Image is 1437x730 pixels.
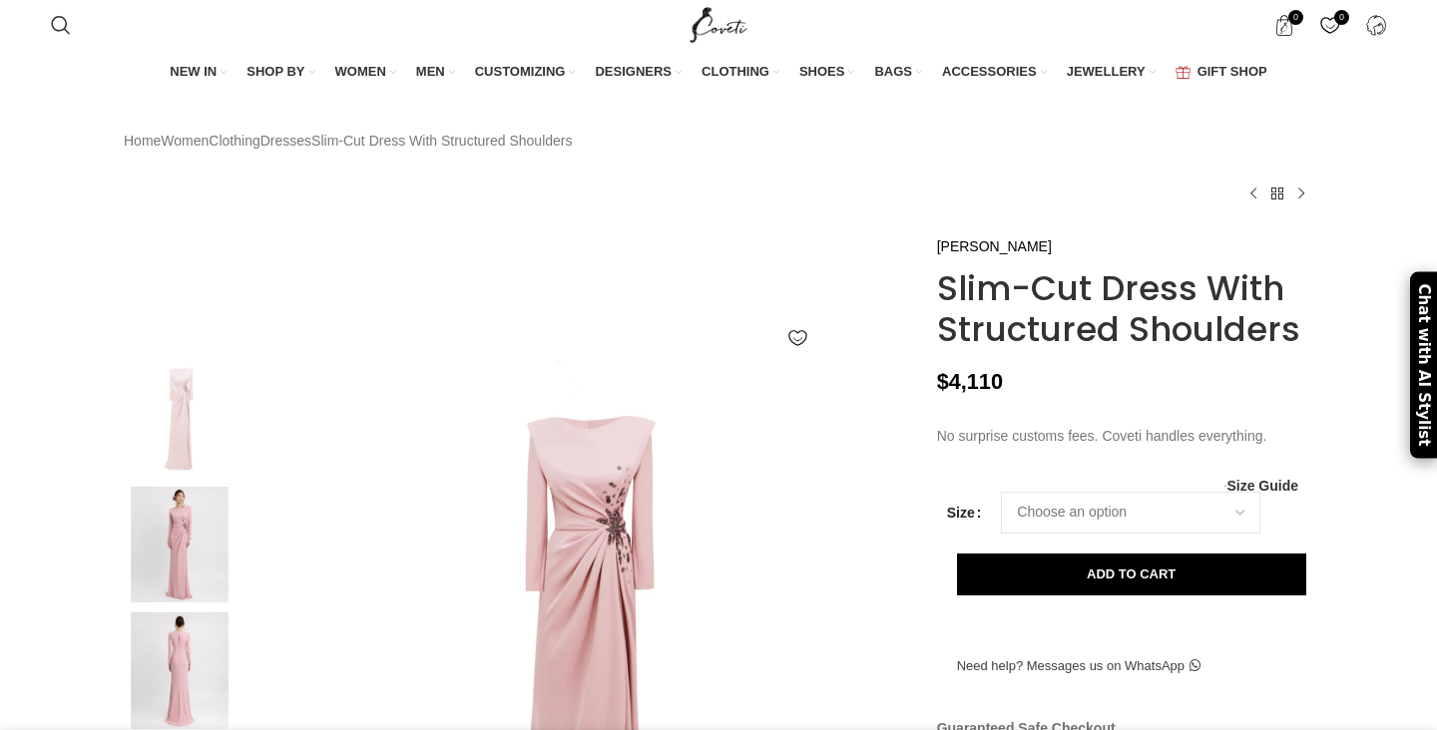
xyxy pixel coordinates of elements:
a: JEWELLERY [1067,52,1156,94]
span: 0 [1288,10,1303,25]
span: BAGS [874,63,912,81]
a: Site logo [686,16,752,32]
img: gemy maalouf [119,612,240,729]
span: GIFT SHOP [1197,63,1267,81]
button: Add to cart [957,553,1306,595]
div: Main navigation [41,52,1396,94]
a: Need help? Messages us on WhatsApp [937,645,1220,687]
span: WOMEN [335,63,386,81]
a: 0 [1263,5,1304,45]
a: 0 [1309,5,1350,45]
a: GIFT SHOP [1176,52,1267,94]
a: Women [161,130,209,152]
a: CUSTOMIZING [475,52,576,94]
label: Size [947,502,982,524]
span: Slim-Cut Dress With Structured Shoulders [311,130,572,152]
a: Search [41,5,81,45]
a: SHOP BY [246,52,314,94]
a: ACCESSORIES [942,52,1047,94]
a: MEN [416,52,455,94]
h1: Slim-Cut Dress With Structured Shoulders [937,268,1313,350]
img: Gemy Maalouf gown [119,360,240,477]
img: gemy maalouf gowns [119,487,240,603]
a: Next product [1289,182,1313,205]
div: My Wishlist [1309,5,1350,45]
span: 0 [1334,10,1349,25]
a: NEW IN [170,52,227,94]
span: JEWELLERY [1067,63,1146,81]
span: SHOES [799,63,845,81]
a: Previous product [1241,182,1265,205]
span: $ [937,369,949,394]
a: CLOTHING [702,52,779,94]
span: MEN [416,63,445,81]
a: Home [124,130,161,152]
span: NEW IN [170,63,217,81]
span: CUSTOMIZING [475,63,566,81]
a: SHOES [799,52,855,94]
span: CLOTHING [702,63,769,81]
nav: Breadcrumb [124,130,573,152]
img: GiftBag [1176,66,1191,79]
span: ACCESSORIES [942,63,1037,81]
a: Clothing [209,130,259,152]
span: DESIGNERS [595,63,672,81]
a: WOMEN [335,52,396,94]
a: BAGS [874,52,922,94]
a: DESIGNERS [595,52,682,94]
span: SHOP BY [246,63,304,81]
a: Dresses [260,130,311,152]
p: No surprise customs fees. Coveti handles everything. [937,425,1313,447]
bdi: 4,110 [937,369,1003,394]
a: [PERSON_NAME] [937,235,1052,257]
